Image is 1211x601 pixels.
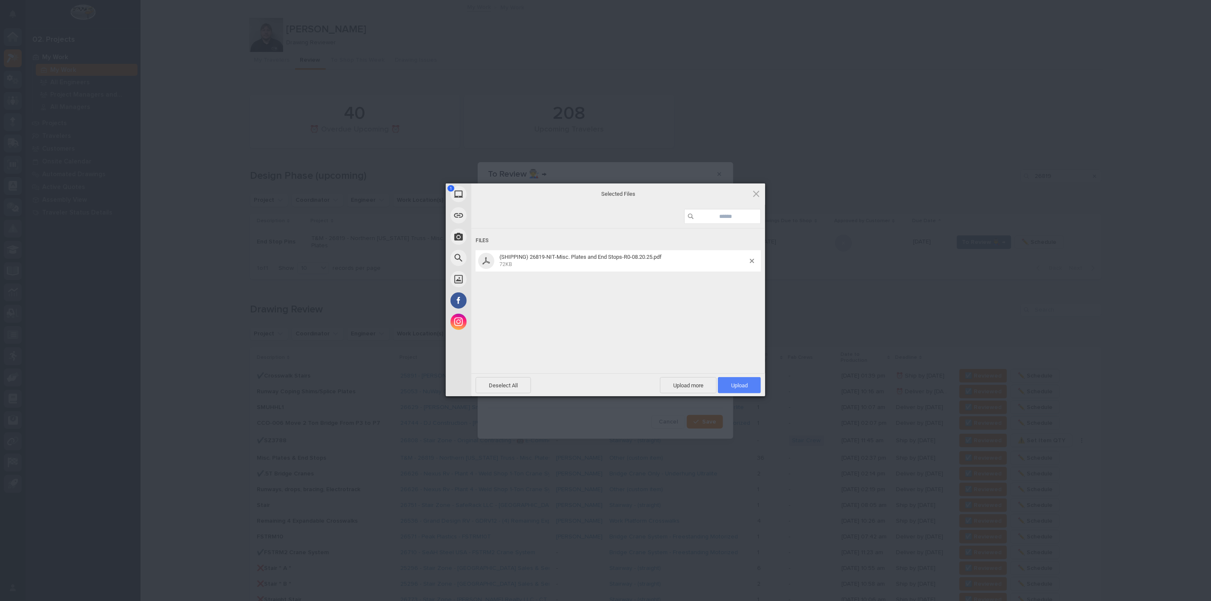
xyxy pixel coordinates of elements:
span: (SHIPPING) 26819-NIT-Misc. Plates and End Stops-R0-08.20.25.pdf [497,254,750,268]
div: Instagram [446,311,548,332]
span: Deselect All [476,377,531,393]
span: Selected Files [533,190,703,198]
div: Link (URL) [446,205,548,226]
div: Unsplash [446,269,548,290]
span: Upload [731,382,748,389]
span: (SHIPPING) 26819-NIT-Misc. Plates and End Stops-R0-08.20.25.pdf [499,254,662,260]
div: Files [476,233,761,249]
div: Take Photo [446,226,548,247]
div: Facebook [446,290,548,311]
span: 1 [448,185,454,192]
div: My Device [446,183,548,205]
span: Upload [718,377,761,393]
span: 72KB [499,261,512,267]
span: Upload more [660,377,717,393]
div: Web Search [446,247,548,269]
span: Click here or hit ESC to close picker [752,189,761,198]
